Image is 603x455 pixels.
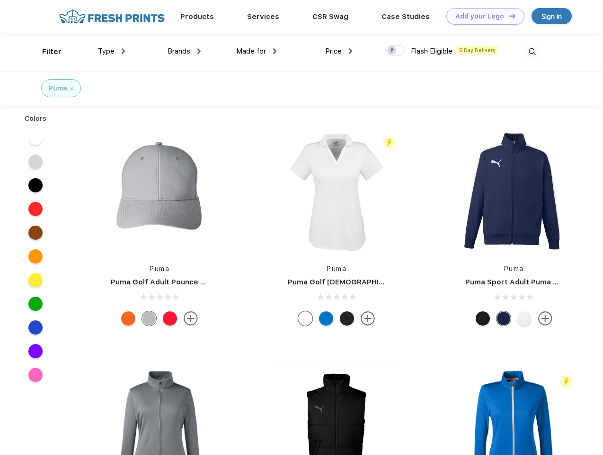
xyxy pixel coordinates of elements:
[274,128,399,255] img: func=resize&h=266
[288,278,463,286] a: Puma Golf [DEMOGRAPHIC_DATA]' Icon Golf Polo
[451,128,577,255] img: func=resize&h=266
[56,8,168,25] img: fo%20logo%202.webp
[312,12,348,21] a: CSR Swag
[150,265,169,273] a: Puma
[122,48,125,54] img: dropdown.png
[142,311,156,326] div: Quarry
[524,44,540,60] img: desktop_search.svg
[111,278,256,286] a: Puma Golf Adult Pounce Adjustable Cap
[247,12,279,21] a: Services
[340,311,354,326] div: Puma Black
[298,311,312,326] div: Bright White
[411,47,452,55] span: Flash Eligible
[70,87,73,91] img: filter_cancel.svg
[538,311,552,326] img: more.svg
[327,265,346,273] a: Puma
[509,13,515,18] img: DT
[383,136,396,149] img: flash_active_toggle.svg
[349,48,352,54] img: dropdown.png
[517,311,532,326] div: White and Quiet Shade
[121,311,135,326] div: Vibrant Orange
[42,46,62,57] div: Filter
[163,311,177,326] div: High Risk Red
[532,8,572,24] a: Sign in
[236,47,266,55] span: Made for
[197,48,201,54] img: dropdown.png
[541,11,562,22] div: Sign in
[168,47,190,55] span: Brands
[273,48,276,54] img: dropdown.png
[319,311,333,326] div: Lapis Blue
[560,375,573,388] img: flash_active_toggle.svg
[456,46,498,55] span: 5 Day Delivery
[184,311,198,326] img: more.svg
[497,311,511,326] div: Peacoat
[325,47,342,55] span: Price
[504,265,524,273] a: Puma
[49,83,67,93] div: Puma
[18,114,54,124] div: Colors
[455,12,504,20] div: Add your Logo
[180,12,214,21] a: Products
[98,47,115,55] span: Type
[361,311,375,326] img: more.svg
[476,311,490,326] div: Puma Black
[97,128,222,255] img: func=resize&h=266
